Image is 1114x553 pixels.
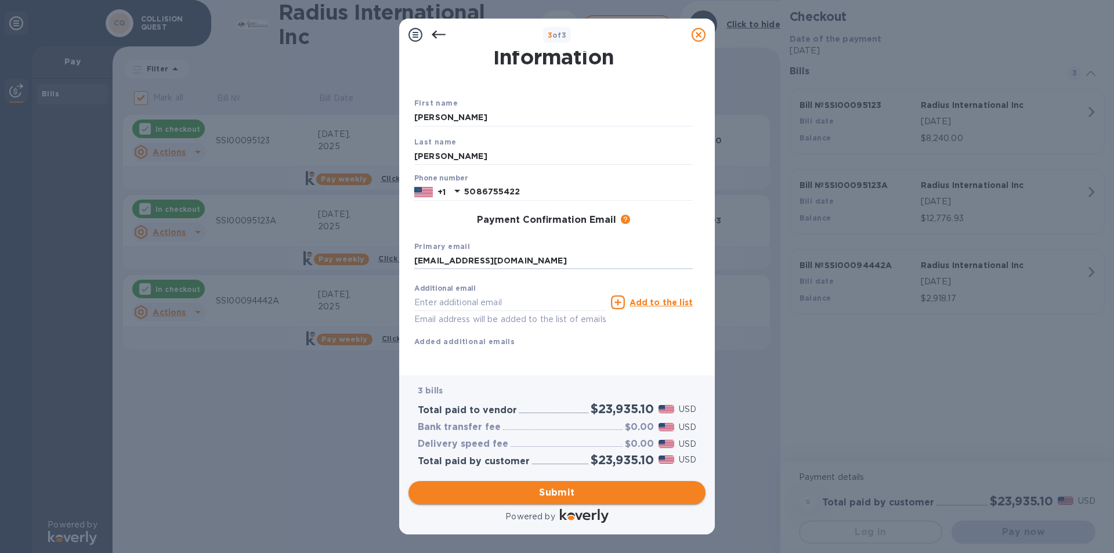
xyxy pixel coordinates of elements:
[414,109,693,126] input: Enter your first name
[679,421,696,433] p: USD
[418,386,443,395] b: 3 bills
[414,337,515,346] b: Added additional emails
[625,422,654,433] h3: $0.00
[679,454,696,466] p: USD
[591,453,654,467] h2: $23,935.10
[625,439,654,450] h3: $0.00
[630,298,693,307] u: Add to the list
[414,99,458,107] b: First name
[659,405,674,413] img: USD
[414,252,693,270] input: Enter your primary name
[679,403,696,415] p: USD
[591,402,654,416] h2: $23,935.10
[418,456,530,467] h3: Total paid by customer
[548,31,567,39] b: of 3
[679,438,696,450] p: USD
[560,509,609,523] img: Logo
[414,147,693,165] input: Enter your last name
[418,486,696,500] span: Submit
[659,423,674,431] img: USD
[659,440,674,448] img: USD
[414,294,606,311] input: Enter additional email
[548,31,552,39] span: 3
[414,175,468,182] label: Phone number
[414,242,470,251] b: Primary email
[418,405,517,416] h3: Total paid to vendor
[414,285,476,292] label: Additional email
[418,422,501,433] h3: Bank transfer fee
[659,456,674,464] img: USD
[505,511,555,523] p: Powered by
[414,313,606,326] p: Email address will be added to the list of emails
[418,439,508,450] h3: Delivery speed fee
[437,186,446,198] p: +1
[414,138,457,146] b: Last name
[414,20,693,69] h1: Payment Contact Information
[414,186,433,198] img: US
[464,183,693,201] input: Enter your phone number
[408,481,706,504] button: Submit
[477,215,616,226] h3: Payment Confirmation Email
